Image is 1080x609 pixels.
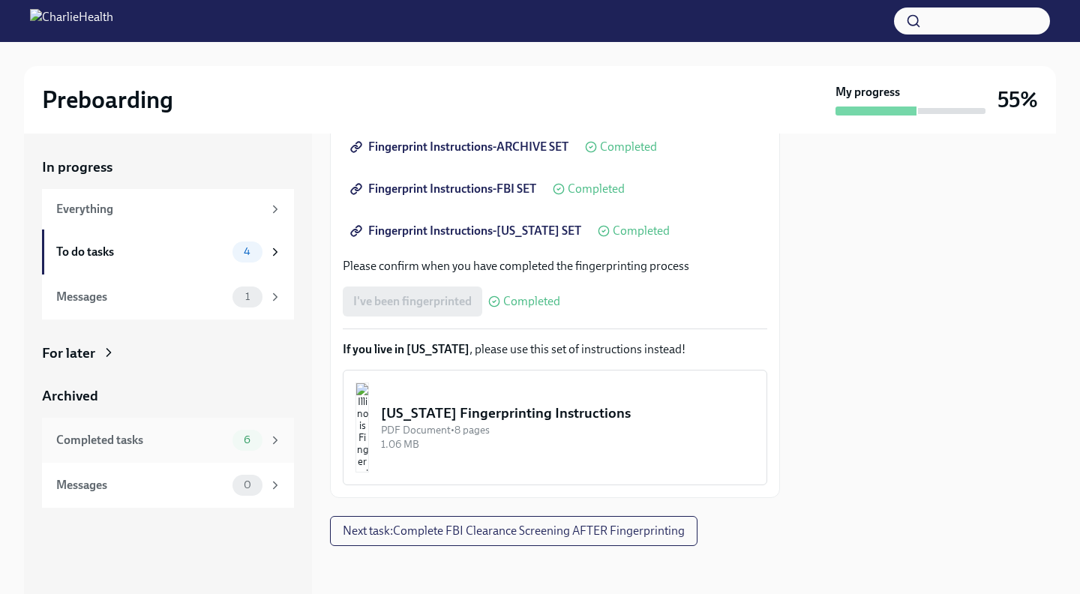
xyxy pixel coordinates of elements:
a: Messages1 [42,274,294,319]
div: Completed tasks [56,432,226,448]
span: Completed [568,183,625,195]
img: CharlieHealth [30,9,113,33]
div: PDF Document • 8 pages [381,423,754,437]
span: 6 [235,434,259,445]
div: [US_STATE] Fingerprinting Instructions [381,403,754,423]
div: To do tasks [56,244,226,260]
span: Fingerprint Instructions-ARCHIVE SET [353,139,568,154]
span: Completed [503,295,560,307]
h2: Preboarding [42,85,173,115]
a: Fingerprint Instructions-[US_STATE] SET [343,216,592,246]
div: 1.06 MB [381,437,754,451]
a: Archived [42,386,294,406]
a: For later [42,343,294,363]
button: [US_STATE] Fingerprinting InstructionsPDF Document•8 pages1.06 MB [343,370,767,485]
h3: 55% [997,86,1038,113]
p: Please confirm when you have completed the fingerprinting process [343,258,767,274]
span: 0 [235,479,260,490]
a: Fingerprint Instructions-FBI SET [343,174,547,204]
span: Next task : Complete FBI Clearance Screening AFTER Fingerprinting [343,523,685,538]
button: Next task:Complete FBI Clearance Screening AFTER Fingerprinting [330,516,697,546]
img: Illinois Fingerprinting Instructions [355,382,369,472]
span: 4 [235,246,259,257]
span: 1 [236,291,259,302]
span: Fingerprint Instructions-[US_STATE] SET [353,223,581,238]
a: In progress [42,157,294,177]
span: Completed [613,225,670,237]
div: Everything [56,201,262,217]
div: Messages [56,289,226,305]
a: To do tasks4 [42,229,294,274]
div: Messages [56,477,226,493]
p: , please use this set of instructions instead! [343,341,767,358]
span: Fingerprint Instructions-FBI SET [353,181,536,196]
a: Fingerprint Instructions-ARCHIVE SET [343,132,579,162]
a: Messages0 [42,463,294,508]
strong: If you live in [US_STATE] [343,342,469,356]
div: For later [42,343,95,363]
span: Completed [600,141,657,153]
a: Everything [42,189,294,229]
a: Completed tasks6 [42,418,294,463]
strong: My progress [835,84,900,100]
